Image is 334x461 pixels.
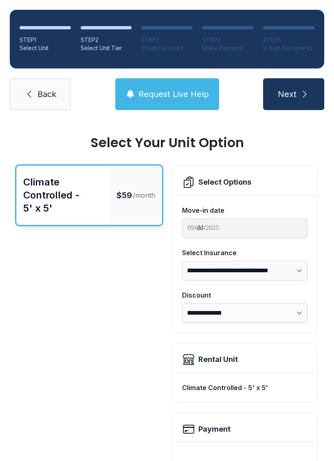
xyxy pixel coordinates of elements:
[182,205,308,215] div: Move-in date
[81,44,132,52] div: Select Unit Tier
[198,424,231,435] h2: Payment
[182,261,308,280] select: Select Insurance
[20,36,71,44] div: STEP 1
[20,44,71,52] div: Select Unit
[37,88,56,100] span: Back
[278,88,297,100] span: Next
[81,36,132,44] div: STEP 2
[182,303,308,323] select: Discount
[182,248,308,258] div: Select Insurance
[116,190,132,201] span: $59
[198,354,238,365] div: Rental Unit
[141,44,193,52] div: Create Account
[182,218,308,238] input: Move-in date
[263,36,314,44] div: STEP 5
[16,136,318,149] div: Select Your Unit Option
[138,88,209,100] span: Request Live Help
[202,36,254,44] div: STEP 4
[182,379,308,396] div: Climate Controlled - 5' x 5'
[182,290,308,300] div: Discount
[133,190,155,200] span: /month
[141,36,193,44] div: STEP 3
[23,176,103,215] div: Climate Controlled - 5' x 5'
[202,44,254,52] div: Make Payment
[263,44,314,52] div: E-Sign Documents
[198,176,251,188] div: Select Options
